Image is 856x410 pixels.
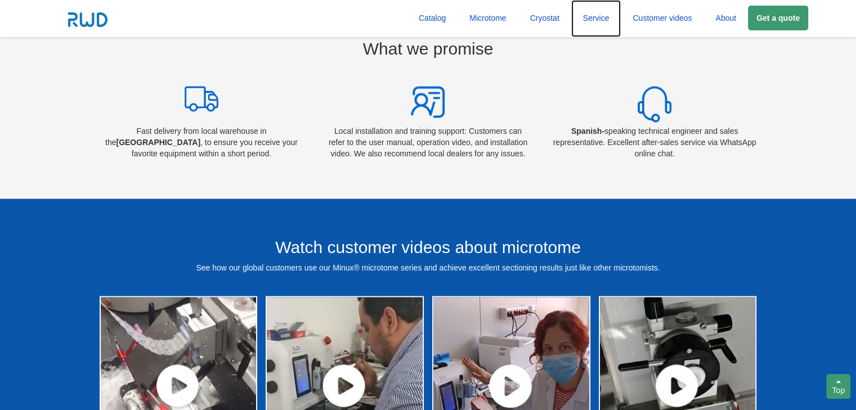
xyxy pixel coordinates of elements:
font: speaking technical engineer and sales representative [553,127,738,147]
font: Customer videos [633,13,692,22]
a: Get a quote [748,6,808,30]
font: Cryostat [530,13,559,22]
font: Microtome [469,13,506,22]
font: . Excellent after-sales service via WhatsApp online chat. [603,138,756,158]
font: Service [583,13,609,22]
font: What we promise [363,39,494,58]
font: Fast delivery from local warehouse in the [105,127,266,147]
font: Spanish- [571,127,604,136]
font: Watch customer videos about microtome [275,238,580,256]
font: Local installation and training support: Customers can refer to the user manual, operation video,... [329,127,527,158]
font: About [715,13,736,22]
font: See how our global customers use our Minux® microtome series and achieve excellent sectioning res... [196,263,660,272]
font: Get a quote [756,13,800,22]
font: Top [832,386,845,395]
font: Catalog [419,13,446,22]
font: , to ensure you receive your favorite equipment within a short period. [132,138,298,158]
font: [GEOGRAPHIC_DATA] [116,138,200,147]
